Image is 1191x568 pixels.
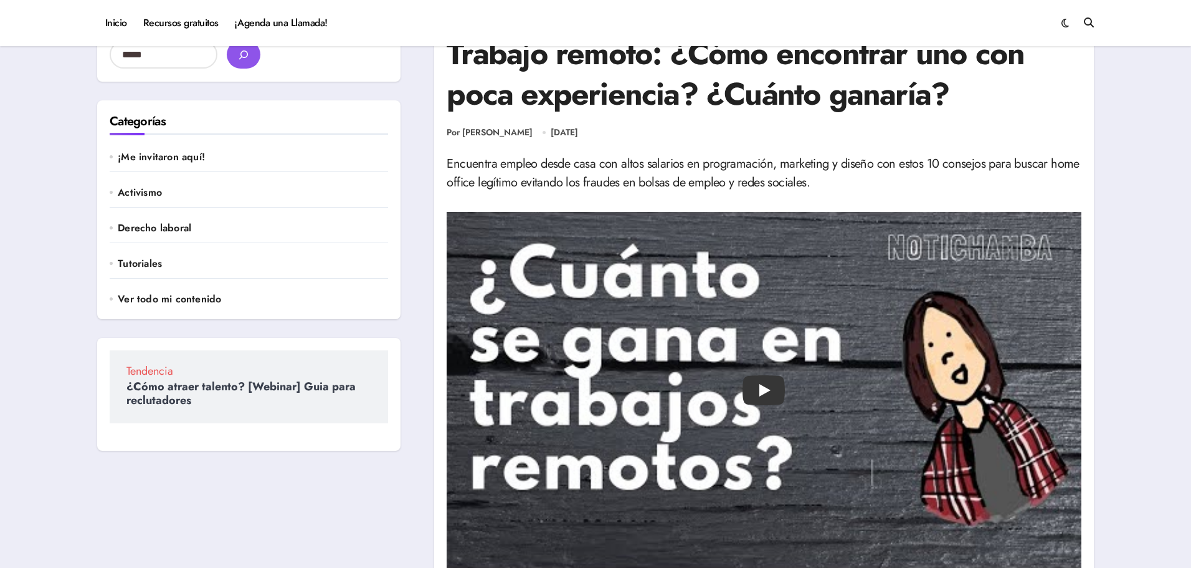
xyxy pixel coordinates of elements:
[135,6,227,40] a: Recursos gratuitos
[447,33,1081,114] h1: Trabajo remoto: ¿Cómo encontrar uno con poca experiencia? ¿Cuánto ganaría?
[227,6,336,40] a: ¡Agenda una Llamada!
[118,186,388,200] a: Activismo
[447,127,533,139] a: Por [PERSON_NAME]
[126,365,371,377] span: Tendencia
[551,127,578,139] a: [DATE]
[126,378,356,408] a: ¿Cómo atraer talento? [Webinar] Guia para reclutadores
[97,6,135,40] a: Inicio
[551,126,578,138] time: [DATE]
[118,292,388,306] a: Ver todo mi contenido
[227,41,260,69] button: buscar
[118,221,388,235] a: Derecho laboral
[118,257,388,271] a: Tutoriales
[447,155,1081,192] p: Encuentra empleo desde casa con altos salarios en programación, marketing y diseño con estos 10 c...
[110,113,388,130] h2: Categorías
[118,150,388,164] a: ¡Me invitaron aquí!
